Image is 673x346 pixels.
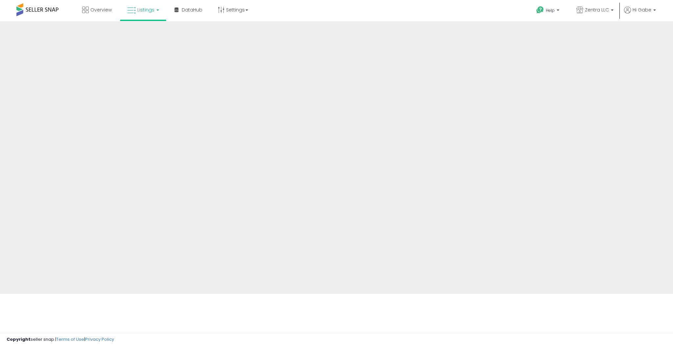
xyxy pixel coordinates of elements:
[137,7,154,13] span: Listings
[536,6,544,14] i: Get Help
[624,7,656,21] a: Hi Gabe
[90,7,112,13] span: Overview
[531,1,566,21] a: Help
[546,8,555,13] span: Help
[585,7,609,13] span: Zentra LLC
[182,7,202,13] span: DataHub
[633,7,651,13] span: Hi Gabe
